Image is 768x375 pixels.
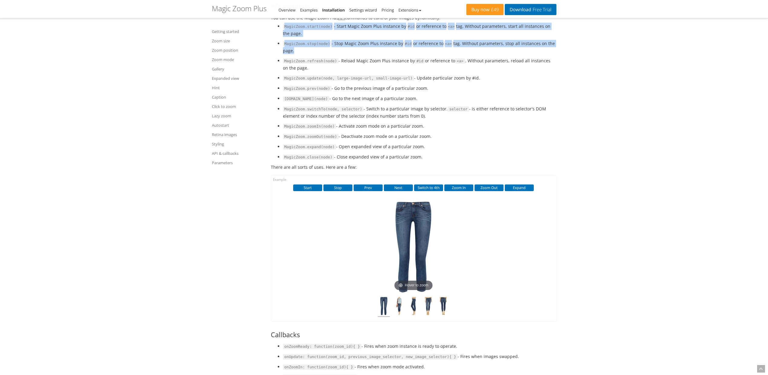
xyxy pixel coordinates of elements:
a: Retina images [212,131,263,138]
code: #id [415,58,425,64]
code: MagicZoom.switchTo(node, selector) [283,106,364,112]
li: - Close expanded view of a particular zoom. [283,153,556,161]
li: - Fires when zoom instance is ready to operate. [283,343,556,350]
a: Zoom mode [212,56,263,63]
img: jeans-6.jpg [407,297,420,317]
li: - Stop Magic Zoom Plus instance by or reference to tag. Without parameters, stop all instances on... [283,40,556,54]
li: - Update particular zoom by #id. [283,74,556,82]
span: £49 [490,7,499,12]
code: onZoomIn: function(zoom_id){ } [283,364,355,370]
img: jeans-1.jpg [378,297,390,317]
li: - Open expanded view of a particular zoom. [283,143,556,150]
a: Lazy zoom [212,112,263,119]
h3: Callbacks [271,331,556,338]
a: Zoom size [212,37,263,44]
a: Zoom position [212,47,263,54]
h1: Magic Zoom Plus [212,5,267,12]
li: - Fires when zoom mode activated. [283,363,556,370]
code: <a> [443,41,453,47]
button: Next [384,184,413,191]
a: Pricing [381,7,394,13]
a: Styling [212,140,263,148]
code: onZoomReady: function(zoom_id){ } [283,344,361,349]
code: MagicZoom.prev(node) [283,86,332,91]
a: Expanded view [212,75,263,82]
code: MagicZoom.start(node) [283,24,334,29]
code: MagicZoom.update(node, large-image-url, small-image-url) [283,76,414,81]
a: Caption [212,93,263,101]
code: <a> [455,58,465,64]
a: Hint [212,84,263,91]
code: <a> [446,24,456,29]
li: - Go to the previous image of a particular zoom. [283,85,556,92]
code: [DOMAIN_NAME](node) [283,96,329,102]
li: - Start Magic Zoom Plus instance by or reference to tag. Without parameters, start all instances ... [283,23,556,37]
a: API & callbacks [212,150,263,157]
code: MagicZoom.close(node) [283,155,334,160]
a: Installation [322,7,345,13]
code: onUpdate: function(zoom_id, previous_image_selector, new_image_selector){ } [283,354,458,360]
li: - Fires when images swapped. [283,353,556,360]
img: jeans-7.jpg [422,297,434,317]
a: DownloadFree Trial [505,4,556,15]
button: Start [293,184,322,191]
code: MagicZoom.zoomOut(node) [283,134,339,139]
code: MagicZoom.expand(node) [283,144,336,150]
li: - Go to the next image of a particular zoom. [283,95,556,102]
acronym: Application programming interface [339,15,345,21]
a: Getting started [212,28,263,35]
a: Parameters [212,159,263,166]
img: jeans-5.jpg [393,297,405,317]
code: MagicZoom.zoomIn(node) [283,124,336,129]
li: - Deactivate zoom mode on a particular zoom. [283,133,556,140]
code: selector [448,106,469,112]
a: Buy now£49 [466,4,504,15]
a: Autostart [212,122,263,129]
a: Click to zoom [212,103,263,110]
button: Prev [354,184,383,191]
a: Overview [279,7,296,13]
li: - Reload Magic Zoom Plus instance by or reference to . Without parameters, reload all instances o... [283,57,556,71]
code: #id [403,41,413,47]
code: MagicZoom.refresh(node) [283,58,339,64]
button: Expand [505,184,534,191]
code: #id [406,24,416,29]
span: Free Trial [531,7,551,12]
li: - Switch to a particular image by selector. - is either reference to selector's DOM element or in... [283,105,556,119]
a: Extensions [398,7,421,13]
a: Examples [300,7,318,13]
button: Switch to 4th [414,184,443,191]
button: Zoom In [444,184,473,191]
a: Hover to zoom [383,202,444,292]
img: jeans-8.jpg [437,297,449,317]
a: Gallery [212,65,263,73]
button: Stop [323,184,352,191]
code: MagicZoom.stop(node) [283,41,332,47]
a: Settings wizard [349,7,377,13]
button: Zoom Out [475,184,504,191]
li: - Activate zoom mode on a particular zoom. [283,122,556,130]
